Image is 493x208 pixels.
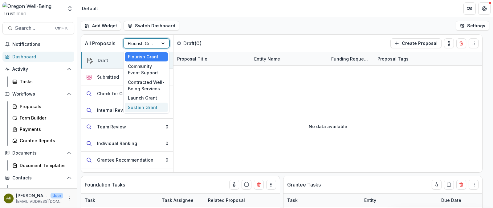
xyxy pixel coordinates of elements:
[328,56,374,62] div: Funding Requested
[20,137,69,144] div: Grantee Reports
[283,197,301,203] div: Task
[81,21,121,31] button: Add Widget
[173,52,251,65] div: Proposal Title
[125,103,168,112] div: Sustain Grant
[478,2,491,15] button: Get Help
[97,90,144,97] div: Check for Completion
[2,89,74,99] button: Open Workflows
[361,194,438,207] div: Entity
[12,151,64,156] span: Documents
[165,157,168,163] div: 0
[97,140,137,147] div: Individual Ranking
[390,38,442,48] button: Create Proposal
[79,4,100,13] nav: breadcrumb
[456,180,466,190] button: Delete card
[10,135,74,146] a: Grantee Reports
[165,124,168,130] div: 0
[10,113,74,123] a: Form Builder
[125,52,168,62] div: Flourish Grant
[438,194,484,207] div: Due Date
[97,107,131,113] div: Internal Review
[10,160,74,171] a: Document Templates
[469,180,479,190] button: Drag
[328,52,374,65] div: Funding Requested
[125,93,168,103] div: Launch Grant
[229,180,239,190] button: toggle-assigned-to-me
[10,101,74,112] a: Proposals
[81,52,173,69] button: Draft0
[456,38,466,48] button: Delete card
[469,38,479,48] button: Drag
[20,78,69,85] div: Tasks
[20,162,69,169] div: Document Templates
[12,53,69,60] div: Dashboard
[438,197,465,203] div: Due Date
[12,175,64,181] span: Contacts
[124,21,179,31] button: Switch Dashboard
[204,194,281,207] div: Related Proposal
[463,2,476,15] button: Partners
[81,194,158,207] div: Task
[81,135,173,152] button: Individual Ranking0
[283,194,361,207] div: Task
[12,92,64,97] span: Workflows
[242,180,251,190] button: Calendar
[254,180,264,190] button: Delete card
[66,2,74,15] button: Open entity switcher
[85,40,115,47] p: All Proposals
[98,57,108,64] div: Draft
[173,56,211,62] div: Proposal Title
[97,157,153,163] div: Grantee Recommendation
[125,61,168,77] div: Community Event Support
[2,2,63,15] img: Oregon Well-Being Trust logo
[432,180,442,190] button: toggle-assigned-to-me
[20,115,69,121] div: Form Builder
[374,52,451,65] div: Proposal Tags
[81,152,173,168] button: Grantee Recommendation0
[16,192,48,199] p: [PERSON_NAME]
[6,196,11,200] div: Arien Bates
[374,56,412,62] div: Proposal Tags
[287,181,321,188] p: Grantee Tasks
[2,52,74,62] a: Dashboard
[81,69,173,85] button: Submitted0
[251,52,328,65] div: Entity Name
[97,124,126,130] div: Team Review
[20,103,69,110] div: Proposals
[183,40,230,47] p: Draft ( 0 )
[309,123,347,130] p: No data available
[2,64,74,74] button: Open Activity
[16,199,63,204] p: [EMAIL_ADDRESS][DOMAIN_NAME]
[10,124,74,134] a: Payments
[15,25,51,31] span: Search...
[158,194,204,207] div: Task Assignee
[444,180,454,190] button: Calendar
[456,21,489,31] button: Settings
[158,197,197,203] div: Task Assignee
[51,193,63,198] p: User
[2,39,74,49] button: Notifications
[20,187,69,194] div: Grantees
[82,5,98,12] div: Default
[10,77,74,87] a: Tasks
[361,197,380,203] div: Entity
[97,74,119,80] div: Submitted
[165,140,168,147] div: 0
[81,197,99,203] div: Task
[81,102,173,119] button: Internal Review0
[204,197,249,203] div: Related Proposal
[54,25,69,32] div: Ctrl + K
[20,126,69,132] div: Payments
[2,148,74,158] button: Open Documents
[10,185,74,195] a: Grantees
[2,22,74,34] button: Search...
